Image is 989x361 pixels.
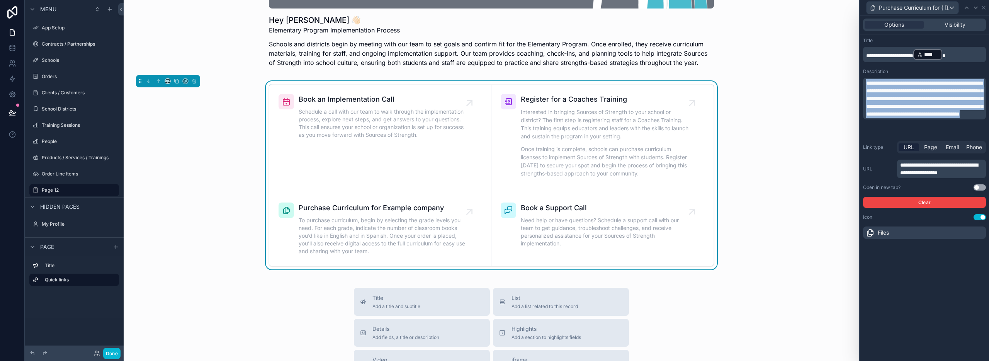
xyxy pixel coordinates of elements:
[863,144,894,150] label: Link type
[42,122,117,128] label: Training Sessions
[924,143,937,151] span: Page
[29,184,119,196] a: Page 12
[29,218,119,230] a: My Profile
[863,166,894,172] label: URL
[40,5,56,13] span: Menu
[40,203,80,211] span: Hidden pages
[29,70,119,83] a: Orders
[491,85,714,193] a: Register for a Coaches TrainingInterested in bringing Sources of Strength to your school or distr...
[354,288,490,316] button: TitleAdd a title and subtitle
[372,325,439,333] span: Details
[884,21,904,29] span: Options
[299,108,469,139] span: Schedule a call with our team to walk through the implementation process, explore next steps, and...
[29,54,119,66] a: Schools
[863,37,873,44] label: Title
[29,119,119,131] a: Training Sessions
[863,68,888,75] label: Description
[493,288,629,316] button: ListAdd a list related to this record
[904,143,914,151] span: URL
[946,143,959,151] span: Email
[511,334,581,341] span: Add a section to highlights fields
[521,145,692,177] p: Once training is complete, schools can purchase curriculum licenses to implement Sources of Stren...
[42,41,117,47] label: Contracts / Partnerships
[29,87,119,99] a: Clients / Customers
[879,4,948,12] span: Purchase Curriculum for { [DOMAIN_NAME] }
[269,85,491,193] a: Book an Implementation CallSchedule a call with our team to walk through the implementation proce...
[897,160,986,178] div: scrollable content
[354,319,490,347] button: DetailsAdd fields, a title or description
[29,135,119,148] a: People
[42,90,117,96] label: Clients / Customers
[299,94,469,105] span: Book an Implementation Call
[521,203,692,213] span: Book a Support Call
[269,193,491,266] a: Purchase Curriculum for Example companyTo purchase curriculum, begin by selecting the grade level...
[29,22,119,34] a: App Setup
[511,303,578,310] span: Add a list related to this record
[878,229,889,237] span: Files
[299,216,469,255] span: To purchase curriculum, begin by selecting the grade levels you need. For each grade, indicate th...
[40,243,54,251] span: Page
[29,152,119,164] a: Products / Services / Trainings
[493,319,629,347] button: HighlightsAdd a section to highlights fields
[25,256,124,294] div: scrollable content
[29,103,119,115] a: School Districts
[42,187,114,193] label: Page 12
[863,47,986,62] div: scrollable content
[372,334,439,341] span: Add fields, a title or description
[372,303,420,310] span: Add a title and subtitle
[42,106,117,112] label: School Districts
[863,214,872,220] label: Icon
[491,193,714,266] a: Book a Support CallNeed help or have questions? Schedule a support call with our team to get guid...
[42,138,117,145] label: People
[42,57,117,63] label: Schools
[42,221,117,227] label: My Profile
[42,73,117,80] label: Orders
[521,216,692,247] span: Need help or have questions? Schedule a support call with our team to get guidance, troubleshoot ...
[863,78,986,119] div: scrollable content
[945,21,965,29] span: Visibility
[42,155,117,161] label: Products / Services / Trainings
[511,325,581,333] span: Highlights
[863,197,986,208] button: Clear
[299,203,469,213] span: Purchase Curriculum for Example company
[29,168,119,180] a: Order Line Items
[29,38,119,50] a: Contracts / Partnerships
[103,348,121,359] button: Done
[863,184,901,191] div: Open in new tab?
[521,108,692,140] p: Interested in bringing Sources of Strength to your school or district? The first step is register...
[521,94,692,105] span: Register for a Coaches Training
[42,25,117,31] label: App Setup
[372,294,420,302] span: Title
[966,143,982,151] span: Phone
[866,1,959,14] button: Purchase Curriculum for { [DOMAIN_NAME] }
[42,171,117,177] label: Order Line Items
[511,294,578,302] span: List
[45,262,116,269] label: Title
[45,277,113,283] label: Quick links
